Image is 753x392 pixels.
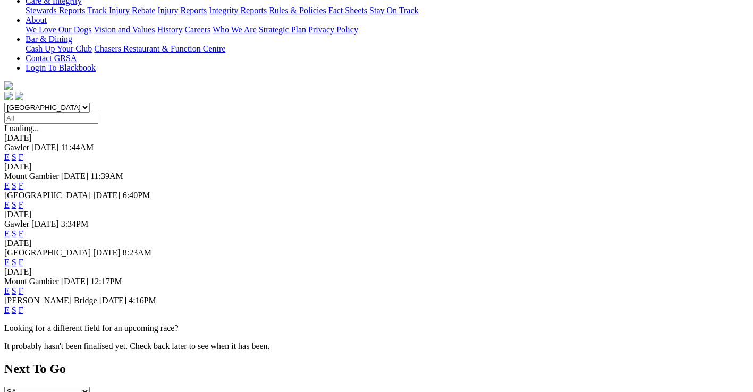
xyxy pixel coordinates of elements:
[26,44,749,54] div: Bar & Dining
[4,200,10,209] a: E
[19,286,23,295] a: F
[4,362,749,376] h2: Next To Go
[4,277,59,286] span: Mount Gambier
[31,219,59,228] span: [DATE]
[61,219,89,228] span: 3:34PM
[26,54,77,63] a: Contact GRSA
[4,172,59,181] span: Mount Gambier
[26,25,91,34] a: We Love Our Dogs
[26,35,72,44] a: Bar & Dining
[123,248,151,257] span: 8:23AM
[4,143,29,152] span: Gawler
[61,172,89,181] span: [DATE]
[94,25,155,34] a: Vision and Values
[4,267,749,277] div: [DATE]
[61,277,89,286] span: [DATE]
[12,229,16,238] a: S
[129,296,156,305] span: 4:16PM
[4,229,10,238] a: E
[157,25,182,34] a: History
[328,6,367,15] a: Fact Sheets
[19,200,23,209] a: F
[19,305,23,314] a: F
[90,172,123,181] span: 11:39AM
[4,296,97,305] span: [PERSON_NAME] Bridge
[4,133,749,143] div: [DATE]
[4,152,10,161] a: E
[4,191,91,200] span: [GEOGRAPHIC_DATA]
[4,81,13,90] img: logo-grsa-white.png
[61,143,94,152] span: 11:44AM
[184,25,210,34] a: Careers
[90,277,122,286] span: 12:17PM
[12,286,16,295] a: S
[15,92,23,100] img: twitter.svg
[4,181,10,190] a: E
[26,6,749,15] div: Care & Integrity
[4,238,749,248] div: [DATE]
[12,200,16,209] a: S
[26,6,85,15] a: Stewards Reports
[4,124,39,133] span: Loading...
[308,25,358,34] a: Privacy Policy
[4,305,10,314] a: E
[259,25,306,34] a: Strategic Plan
[26,63,96,72] a: Login To Blackbook
[269,6,326,15] a: Rules & Policies
[4,248,91,257] span: [GEOGRAPHIC_DATA]
[369,6,418,15] a: Stay On Track
[4,113,98,124] input: Select date
[31,143,59,152] span: [DATE]
[4,92,13,100] img: facebook.svg
[4,258,10,267] a: E
[12,258,16,267] a: S
[19,258,23,267] a: F
[93,191,121,200] span: [DATE]
[123,191,150,200] span: 6:40PM
[209,6,267,15] a: Integrity Reports
[19,229,23,238] a: F
[12,152,16,161] a: S
[157,6,207,15] a: Injury Reports
[19,181,23,190] a: F
[94,44,225,53] a: Chasers Restaurant & Function Centre
[4,210,749,219] div: [DATE]
[4,162,749,172] div: [DATE]
[213,25,257,34] a: Who We Are
[26,44,92,53] a: Cash Up Your Club
[87,6,155,15] a: Track Injury Rebate
[26,15,47,24] a: About
[4,342,270,351] partial: It probably hasn't been finalised yet. Check back later to see when it has been.
[12,305,16,314] a: S
[4,286,10,295] a: E
[93,248,121,257] span: [DATE]
[4,323,749,333] p: Looking for a different field for an upcoming race?
[4,219,29,228] span: Gawler
[19,152,23,161] a: F
[12,181,16,190] a: S
[99,296,127,305] span: [DATE]
[26,25,749,35] div: About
